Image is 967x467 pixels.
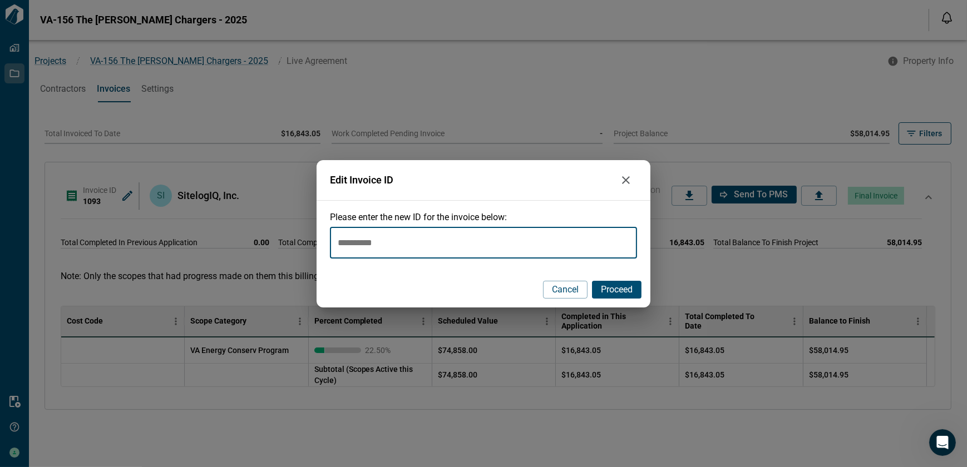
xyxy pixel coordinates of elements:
[929,429,956,456] iframe: Intercom live chat
[330,212,507,222] span: Please enter the new ID for the invoice below:
[543,281,588,299] button: Cancel
[601,284,633,295] span: Proceed
[330,175,615,186] span: Edit Invoice ID
[592,281,642,299] button: Proceed
[552,284,579,295] span: Cancel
